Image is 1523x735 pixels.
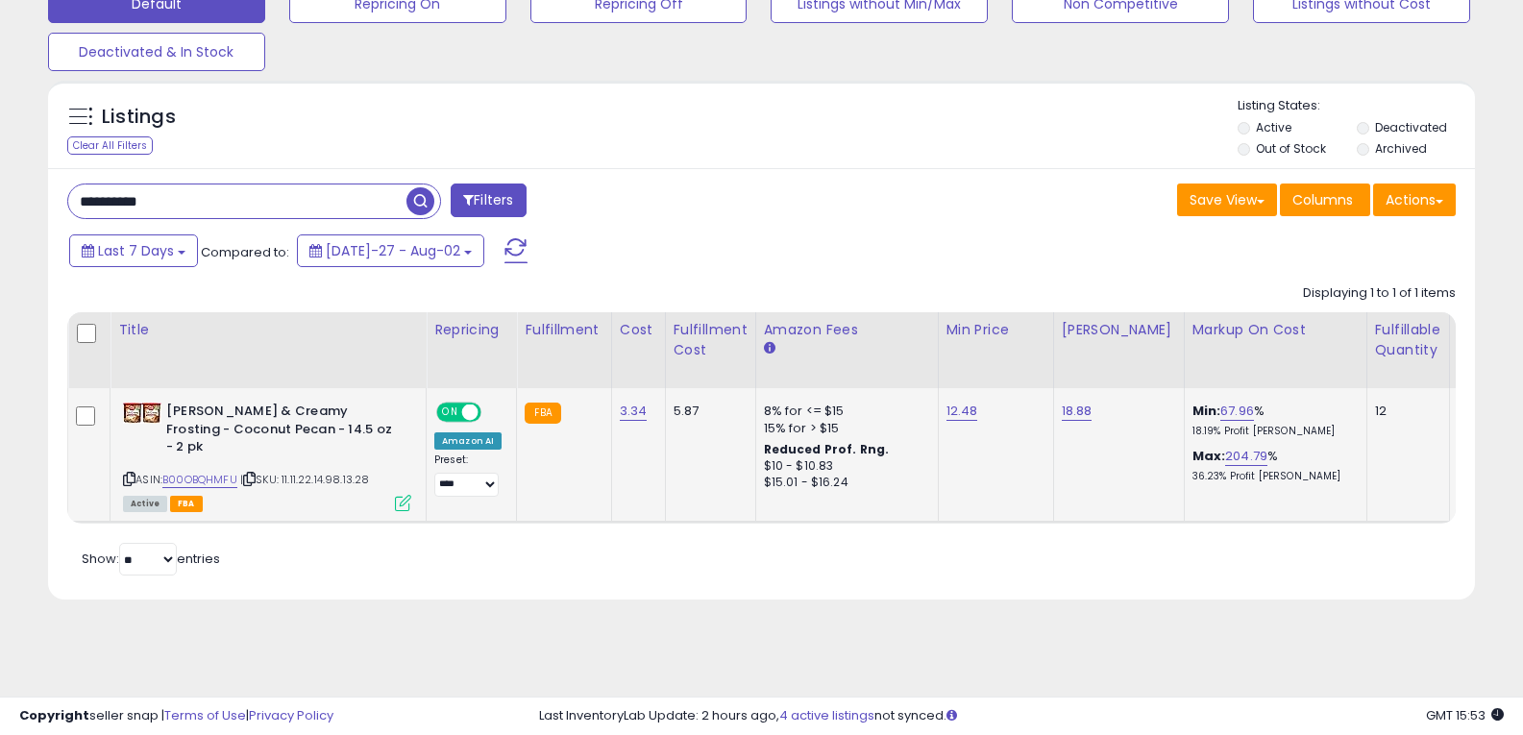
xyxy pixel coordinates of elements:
strong: Copyright [19,706,89,724]
b: Max: [1192,447,1226,465]
h5: Listings [102,104,176,131]
div: Repricing [434,320,508,340]
div: $15.01 - $16.24 [764,475,923,491]
span: ON [438,404,462,421]
div: Clear All Filters [67,136,153,155]
a: 204.79 [1225,447,1267,466]
span: Compared to: [201,243,289,261]
div: $10 - $10.83 [764,458,923,475]
div: Amazon Fees [764,320,930,340]
p: 36.23% Profit [PERSON_NAME] [1192,470,1352,483]
span: 2025-08-11 15:53 GMT [1426,706,1504,724]
button: Filters [451,184,526,217]
div: 5.87 [674,403,741,420]
div: Amazon AI [434,432,502,450]
small: FBA [525,403,560,424]
label: Active [1256,119,1291,135]
div: [PERSON_NAME] [1062,320,1176,340]
a: 18.88 [1062,402,1093,421]
div: Preset: [434,453,502,497]
button: Save View [1177,184,1277,216]
button: Last 7 Days [69,234,198,267]
p: 18.19% Profit [PERSON_NAME] [1192,425,1352,438]
div: Fulfillment Cost [674,320,748,360]
div: Last InventoryLab Update: 2 hours ago, not synced. [539,707,1504,725]
label: Deactivated [1375,119,1447,135]
a: 12.48 [946,402,978,421]
span: Last 7 Days [98,241,174,260]
div: ASIN: [123,403,411,509]
button: [DATE]-27 - Aug-02 [297,234,484,267]
div: % [1192,448,1352,483]
a: Privacy Policy [249,706,333,724]
span: OFF [479,404,509,421]
div: Displaying 1 to 1 of 1 items [1303,284,1456,303]
div: 12 [1375,403,1435,420]
div: 15% for > $15 [764,420,923,437]
small: Amazon Fees. [764,340,775,357]
label: Archived [1375,140,1427,157]
span: FBA [170,496,203,512]
div: Fulfillable Quantity [1375,320,1441,360]
div: Cost [620,320,657,340]
div: % [1192,403,1352,438]
div: Title [118,320,418,340]
span: Columns [1292,190,1353,209]
div: 8% for <= $15 [764,403,923,420]
p: Listing States: [1238,97,1475,115]
a: Terms of Use [164,706,246,724]
label: Out of Stock [1256,140,1326,157]
b: Reduced Prof. Rng. [764,441,890,457]
div: Fulfillment [525,320,602,340]
span: All listings currently available for purchase on Amazon [123,496,167,512]
a: 67.96 [1220,402,1254,421]
b: [PERSON_NAME] & Creamy Frosting - Coconut Pecan - 14.5 oz - 2 pk [166,403,400,461]
button: Columns [1280,184,1370,216]
a: B00OBQHMFU [162,472,237,488]
span: | SKU: 11.11.22.14.98.13.28 [240,472,370,487]
b: Min: [1192,402,1221,420]
button: Actions [1373,184,1456,216]
div: Min Price [946,320,1045,340]
img: 51ek2r-X0wL._SL40_.jpg [123,403,161,424]
a: 3.34 [620,402,648,421]
div: Markup on Cost [1192,320,1359,340]
div: seller snap | | [19,707,333,725]
span: Show: entries [82,550,220,568]
th: The percentage added to the cost of goods (COGS) that forms the calculator for Min & Max prices. [1184,312,1366,388]
span: [DATE]-27 - Aug-02 [326,241,460,260]
button: Deactivated & In Stock [48,33,265,71]
a: 4 active listings [779,706,874,724]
